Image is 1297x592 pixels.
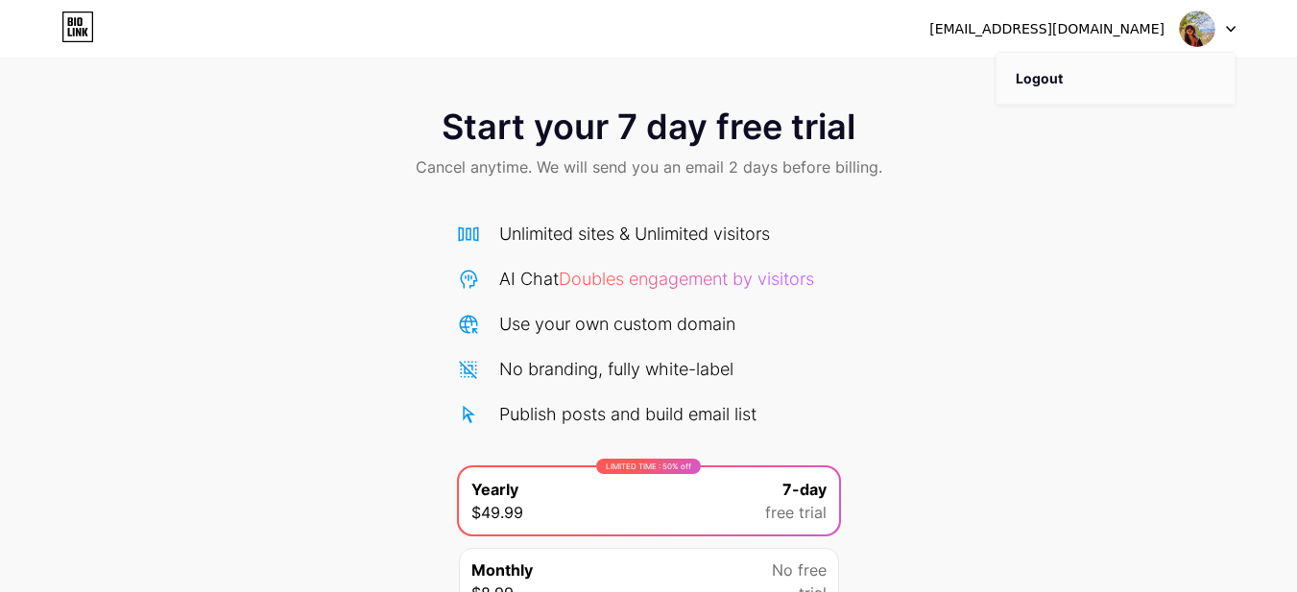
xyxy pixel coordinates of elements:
[772,558,827,581] span: No free
[499,401,757,427] div: Publish posts and build email list
[499,311,735,337] div: Use your own custom domain
[442,107,855,146] span: Start your 7 day free trial
[997,53,1235,105] li: Logout
[929,19,1165,39] div: [EMAIL_ADDRESS][DOMAIN_NAME]
[471,501,523,524] span: $49.99
[559,269,814,289] span: Doubles engagement by visitors
[596,459,701,474] div: LIMITED TIME : 50% off
[1179,11,1215,47] img: Mumi Tubert
[765,501,827,524] span: free trial
[499,221,770,247] div: Unlimited sites & Unlimited visitors
[499,266,814,292] div: AI Chat
[416,155,882,178] span: Cancel anytime. We will send you an email 2 days before billing.
[782,478,827,501] span: 7-day
[471,558,533,581] span: Monthly
[499,356,733,382] div: No branding, fully white-label
[471,478,518,501] span: Yearly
